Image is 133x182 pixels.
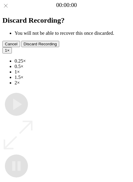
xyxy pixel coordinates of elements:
[2,47,12,54] button: 1×
[21,41,60,47] button: Discard Recording
[15,64,131,69] li: 0.5×
[56,2,77,8] a: 00:00:00
[15,58,131,64] li: 0.25×
[15,31,131,36] li: You will not be able to recover this once discarded.
[15,69,131,75] li: 1×
[15,75,131,80] li: 1.5×
[15,80,131,86] li: 2×
[2,16,131,24] h2: Discard Recording?
[5,48,7,53] span: 1
[2,41,20,47] button: Cancel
